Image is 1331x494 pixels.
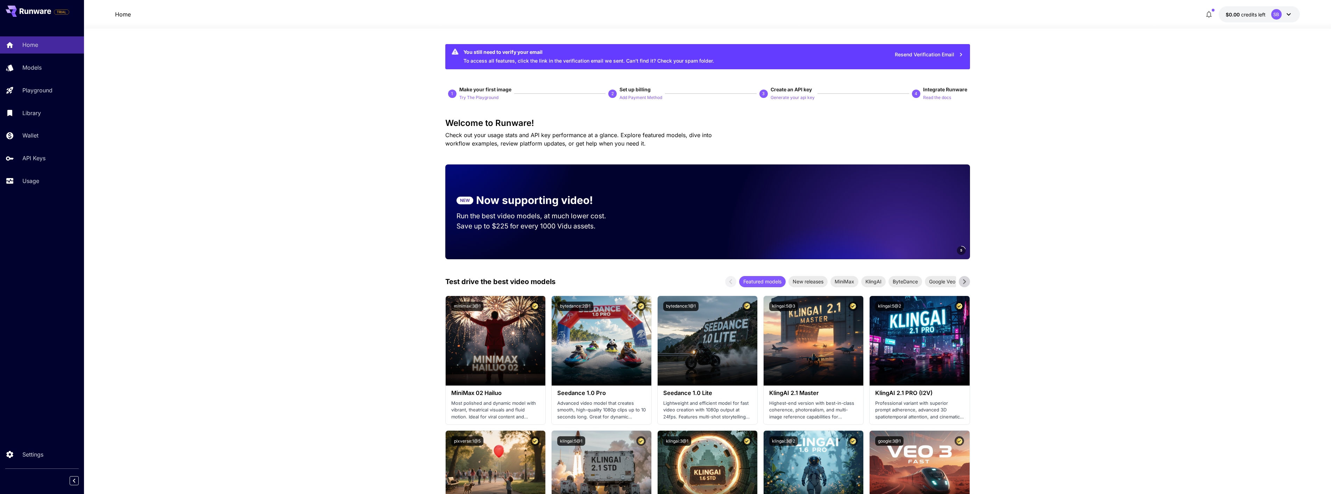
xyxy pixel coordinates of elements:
span: Integrate Runware [923,86,967,92]
p: Library [22,109,41,117]
span: Make your first image [459,86,511,92]
button: Certified Model – Vetted for best performance and includes a commercial license. [955,436,964,446]
span: KlingAI [861,278,886,285]
button: Try The Playground [459,93,498,101]
p: Models [22,63,42,72]
button: minimax:3@1 [451,302,483,311]
button: Generate your api key [771,93,815,101]
div: To access all features, click the link in the verification email we sent. Can’t find it? Check yo... [463,46,714,67]
p: Test drive the best video models [445,276,555,287]
h3: Seedance 1.0 Pro [557,390,646,396]
div: Google Veo [925,276,960,287]
p: Advanced video model that creates smooth, high-quality 1080p clips up to 10 seconds long. Great f... [557,400,646,421]
img: alt [764,296,863,386]
button: Collapse sidebar [70,476,79,485]
div: ByteDance [888,276,922,287]
span: Check out your usage stats and API key performance at a glance. Explore featured models, dive int... [445,132,712,147]
button: Read the docs [923,93,951,101]
button: Certified Model – Vetted for best performance and includes a commercial license. [742,436,752,446]
div: KlingAI [861,276,886,287]
button: Certified Model – Vetted for best performance and includes a commercial license. [530,302,540,311]
span: Google Veo [925,278,960,285]
a: Home [115,10,131,19]
h3: KlingAI 2.1 PRO (I2V) [875,390,964,396]
span: Set up billing [620,86,651,92]
h3: Seedance 1.0 Lite [663,390,752,396]
p: Read the docs [923,94,951,101]
button: google:3@1 [875,436,904,446]
button: Certified Model – Vetted for best performance and includes a commercial license. [955,302,964,311]
h3: MiniMax 02 Hailuo [451,390,540,396]
p: 4 [915,91,917,97]
p: NEW [460,197,470,204]
nav: breadcrumb [115,10,131,19]
p: Usage [22,177,39,185]
button: $0.00SB [1219,6,1300,22]
p: Lightweight and efficient model for fast video creation with 1080p output at 24fps. Features mult... [663,400,752,421]
img: alt [658,296,757,386]
span: $0.00 [1226,12,1241,17]
h3: Welcome to Runware! [445,118,970,128]
button: bytedance:2@1 [557,302,593,311]
button: Resend Verification Email [891,48,967,62]
span: ByteDance [888,278,922,285]
button: klingai:5@1 [557,436,585,446]
div: SB [1271,9,1282,20]
p: 2 [611,91,614,97]
button: klingai:3@2 [769,436,798,446]
p: 1 [451,91,453,97]
p: Try The Playground [459,94,498,101]
p: Most polished and dynamic model with vibrant, theatrical visuals and fluid motion. Ideal for vira... [451,400,540,421]
p: Home [22,41,38,49]
div: Collapse sidebar [75,474,84,487]
span: MiniMax [830,278,858,285]
button: Certified Model – Vetted for best performance and includes a commercial license. [636,436,646,446]
span: Featured models [739,278,786,285]
span: 5 [960,248,962,253]
div: MiniMax [830,276,858,287]
button: Certified Model – Vetted for best performance and includes a commercial license. [636,302,646,311]
button: klingai:3@1 [663,436,691,446]
h3: KlingAI 2.1 Master [769,390,858,396]
p: API Keys [22,154,45,162]
p: Wallet [22,131,38,140]
p: Highest-end version with best-in-class coherence, photorealism, and multi-image reference capabil... [769,400,858,421]
button: klingai:5@3 [769,302,798,311]
div: New releases [788,276,828,287]
button: bytedance:1@1 [663,302,699,311]
div: Featured models [739,276,786,287]
div: $0.00 [1226,11,1266,18]
button: Add Payment Method [620,93,662,101]
img: alt [870,296,969,386]
button: Certified Model – Vetted for best performance and includes a commercial license. [742,302,752,311]
button: Certified Model – Vetted for best performance and includes a commercial license. [530,436,540,446]
p: Playground [22,86,52,94]
span: New releases [788,278,828,285]
p: Add Payment Method [620,94,662,101]
p: Professional variant with superior prompt adherence, advanced 3D spatiotemporal attention, and ci... [875,400,964,421]
button: Certified Model – Vetted for best performance and includes a commercial license. [848,436,858,446]
button: Certified Model – Vetted for best performance and includes a commercial license. [848,302,858,311]
p: Settings [22,450,43,459]
p: Save up to $225 for every 1000 Vidu assets. [456,221,620,231]
span: credits left [1241,12,1266,17]
span: Add your payment card to enable full platform functionality. [54,8,69,16]
div: You still need to verify your email [463,48,714,56]
p: 3 [762,91,765,97]
p: Now supporting video! [476,192,593,208]
span: TRIAL [54,9,69,15]
button: pixverse:1@5 [451,436,483,446]
button: klingai:5@2 [875,302,904,311]
p: Run the best video models, at much lower cost. [456,211,620,221]
img: alt [552,296,651,386]
span: Create an API key [771,86,812,92]
p: Generate your api key [771,94,815,101]
img: alt [446,296,545,386]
